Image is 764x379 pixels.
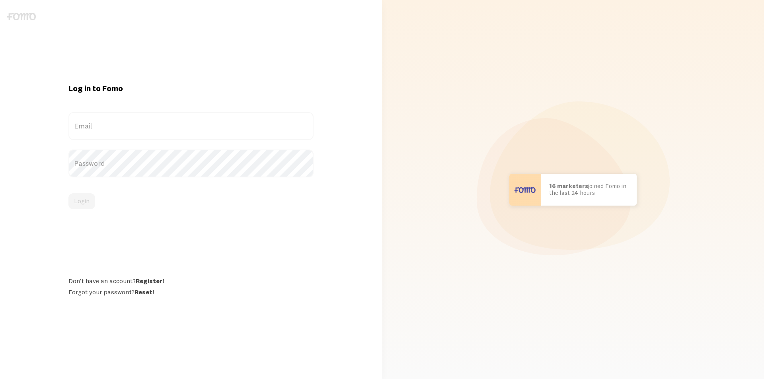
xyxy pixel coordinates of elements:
div: Forgot your password? [68,288,314,296]
p: joined Fomo in the last 24 hours [549,183,629,196]
img: fomo-logo-gray-b99e0e8ada9f9040e2984d0d95b3b12da0074ffd48d1e5cb62ac37fc77b0b268.svg [7,13,36,20]
a: Register! [136,277,164,285]
label: Email [68,112,314,140]
b: 16 marketers [549,182,588,190]
label: Password [68,150,314,177]
img: User avatar [509,174,541,206]
a: Reset! [134,288,154,296]
h1: Log in to Fomo [68,83,314,93]
div: Don't have an account? [68,277,314,285]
